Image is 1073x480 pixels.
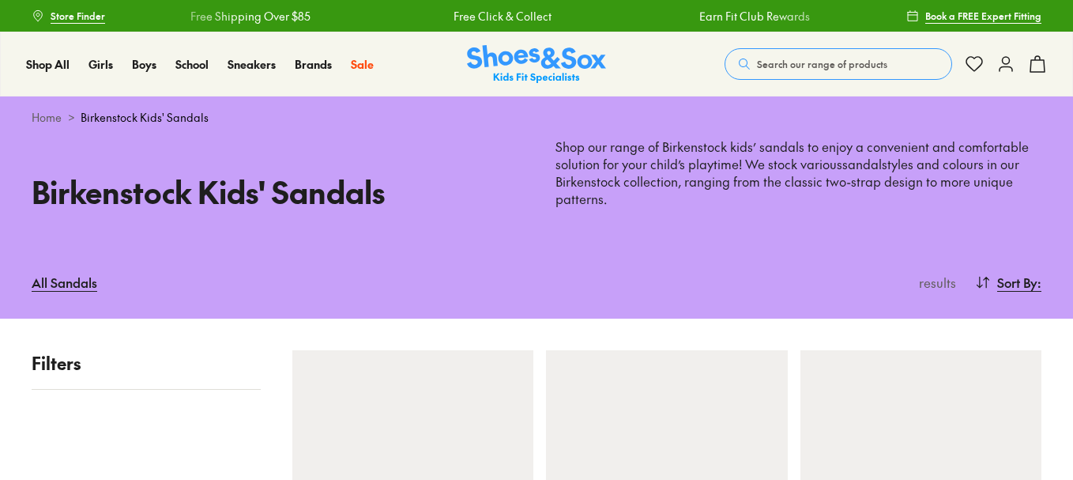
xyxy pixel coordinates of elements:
a: Shop All [26,56,70,73]
span: Sale [351,56,374,72]
p: Shop our range of Birkenstock kids’ sandals to enjoy a convenient and comfortable solution for yo... [555,138,1041,208]
span: Shop All [26,56,70,72]
img: SNS_Logo_Responsive.svg [467,45,606,84]
span: : [1037,273,1041,292]
button: Search our range of products [725,48,952,80]
a: Girls [88,56,113,73]
a: Boys [132,56,156,73]
a: All Sandals [32,265,97,300]
a: Sneakers [228,56,276,73]
div: > [32,109,1041,126]
a: Book a FREE Expert Fitting [906,2,1041,30]
p: Filters [32,350,261,376]
span: Boys [132,56,156,72]
span: Sort By [997,273,1037,292]
a: Shoes & Sox [467,45,606,84]
a: Sale [351,56,374,73]
a: Free Click & Collect [454,8,552,25]
a: Free Shipping Over $85 [190,8,311,25]
a: School [175,56,209,73]
a: Brands [295,56,332,73]
span: Girls [88,56,113,72]
h1: Birkenstock Kids' Sandals [32,169,518,214]
span: Store Finder [51,9,105,23]
button: Sort By: [975,265,1041,300]
span: Birkenstock Kids' Sandals [81,109,209,126]
a: Home [32,109,62,126]
a: sandal [842,155,882,172]
span: Sneakers [228,56,276,72]
span: Brands [295,56,332,72]
span: Search our range of products [757,57,887,71]
a: Store Finder [32,2,105,30]
p: results [913,273,956,292]
span: School [175,56,209,72]
span: Book a FREE Expert Fitting [925,9,1041,23]
a: Earn Fit Club Rewards [699,8,810,25]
